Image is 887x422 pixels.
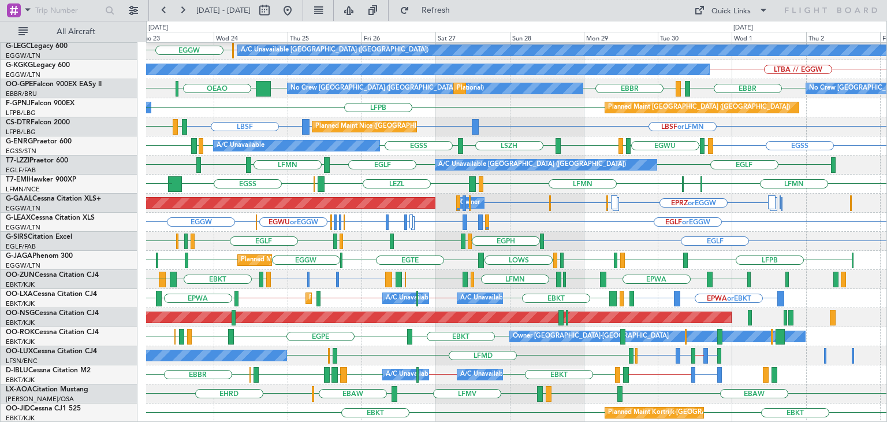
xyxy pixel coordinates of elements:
[6,147,36,156] a: EGSS/STN
[6,81,33,88] span: OO-GPE
[460,290,508,307] div: A/C Unavailable
[6,100,74,107] a: F-GPNJFalcon 900EX
[394,1,464,20] button: Refresh
[6,71,40,79] a: EGGW/LTN
[6,109,36,117] a: LFPB/LBG
[6,62,70,69] a: G-KGKGLegacy 600
[6,166,36,175] a: EGLF/FAB
[6,138,72,145] a: G-ENRGPraetor 600
[6,81,102,88] a: OO-GPEFalcon 900EX EASy II
[148,23,168,33] div: [DATE]
[6,51,40,60] a: EGGW/LTN
[6,90,37,98] a: EBBR/BRU
[6,204,40,213] a: EGGW/LTN
[6,43,68,50] a: G-LEGCLegacy 600
[608,99,790,116] div: Planned Maint [GEOGRAPHIC_DATA] ([GEOGRAPHIC_DATA])
[290,80,484,97] div: No Crew [GEOGRAPHIC_DATA] ([GEOGRAPHIC_DATA] National)
[460,194,480,212] div: Owner
[6,242,36,251] a: EGLF/FAB
[6,214,95,221] a: G-LEAXCessna Citation XLS
[806,32,880,42] div: Thu 2
[6,253,32,260] span: G-JAGA
[6,195,32,202] span: G-GAAL
[6,128,36,136] a: LFPB/LBG
[6,395,74,404] a: [PERSON_NAME]/QSA
[6,176,28,183] span: T7-EMI
[6,367,28,374] span: D-IBLU
[6,119,70,126] a: CS-DTRFalcon 2000
[6,185,40,194] a: LFMN/NCE
[6,100,31,107] span: F-GPNJ
[6,405,81,412] a: OO-JIDCessna CJ1 525
[241,42,428,59] div: A/C Unavailable [GEOGRAPHIC_DATA] ([GEOGRAPHIC_DATA])
[309,290,443,307] div: Planned Maint Kortrijk-[GEOGRAPHIC_DATA]
[214,32,288,42] div: Wed 24
[608,404,743,421] div: Planned Maint Kortrijk-[GEOGRAPHIC_DATA]
[6,195,101,202] a: G-GAALCessna Citation XLS+
[6,367,91,374] a: D-IBLUCessna Citation M2
[30,28,122,36] span: All Aircraft
[510,32,584,42] div: Sun 28
[732,32,806,42] div: Wed 1
[435,32,509,42] div: Sat 27
[241,251,423,269] div: Planned Maint [GEOGRAPHIC_DATA] ([GEOGRAPHIC_DATA])
[13,23,125,41] button: All Aircraft
[6,157,29,164] span: T7-LZZI
[688,1,774,20] button: Quick Links
[6,386,32,393] span: LX-AOA
[139,32,213,42] div: Tue 23
[6,253,73,260] a: G-JAGAPhenom 300
[6,176,76,183] a: T7-EMIHawker 900XP
[6,234,28,240] span: G-SIRS
[6,319,35,327] a: EBKT/KJK
[6,272,99,279] a: OO-ZUNCessna Citation CJ4
[6,405,30,412] span: OO-JID
[513,328,669,345] div: Owner [GEOGRAPHIC_DATA]-[GEOGRAPHIC_DATA]
[6,234,72,240] a: G-SIRSCitation Excel
[6,329,35,336] span: OO-ROK
[6,386,88,393] a: LX-AOACitation Mustang
[6,223,40,232] a: EGGW/LTN
[6,280,35,289] a: EBKT/KJK
[6,357,38,365] a: LFSN/ENC
[460,366,644,383] div: A/C Unavailable [GEOGRAPHIC_DATA]-[GEOGRAPHIC_DATA]
[6,291,33,298] span: OO-LXA
[386,366,601,383] div: A/C Unavailable [GEOGRAPHIC_DATA] ([GEOGRAPHIC_DATA] National)
[361,32,435,42] div: Fri 26
[217,137,264,154] div: A/C Unavailable
[6,119,31,126] span: CS-DTR
[6,310,99,317] a: OO-NSGCessna Citation CJ4
[6,329,99,336] a: OO-ROKCessna Citation CJ4
[6,299,35,308] a: EBKT/KJK
[386,290,601,307] div: A/C Unavailable [GEOGRAPHIC_DATA] ([GEOGRAPHIC_DATA] National)
[584,32,658,42] div: Mon 29
[6,62,33,69] span: G-KGKG
[288,32,361,42] div: Thu 25
[438,156,626,173] div: A/C Unavailable [GEOGRAPHIC_DATA] ([GEOGRAPHIC_DATA])
[6,376,35,384] a: EBKT/KJK
[6,261,40,270] a: EGGW/LTN
[6,214,31,221] span: G-LEAX
[6,43,31,50] span: G-LEGC
[6,272,35,279] span: OO-ZUN
[6,291,97,298] a: OO-LXACessna Citation CJ4
[6,157,68,164] a: T7-LZZIPraetor 600
[35,2,102,19] input: Trip Number
[6,348,33,355] span: OO-LUX
[457,80,666,97] div: Planned Maint [GEOGRAPHIC_DATA] ([GEOGRAPHIC_DATA] National)
[711,6,751,17] div: Quick Links
[196,5,251,16] span: [DATE] - [DATE]
[6,348,97,355] a: OO-LUXCessna Citation CJ4
[658,32,732,42] div: Tue 30
[315,118,444,135] div: Planned Maint Nice ([GEOGRAPHIC_DATA])
[733,23,753,33] div: [DATE]
[6,138,33,145] span: G-ENRG
[412,6,460,14] span: Refresh
[6,338,35,346] a: EBKT/KJK
[6,310,35,317] span: OO-NSG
